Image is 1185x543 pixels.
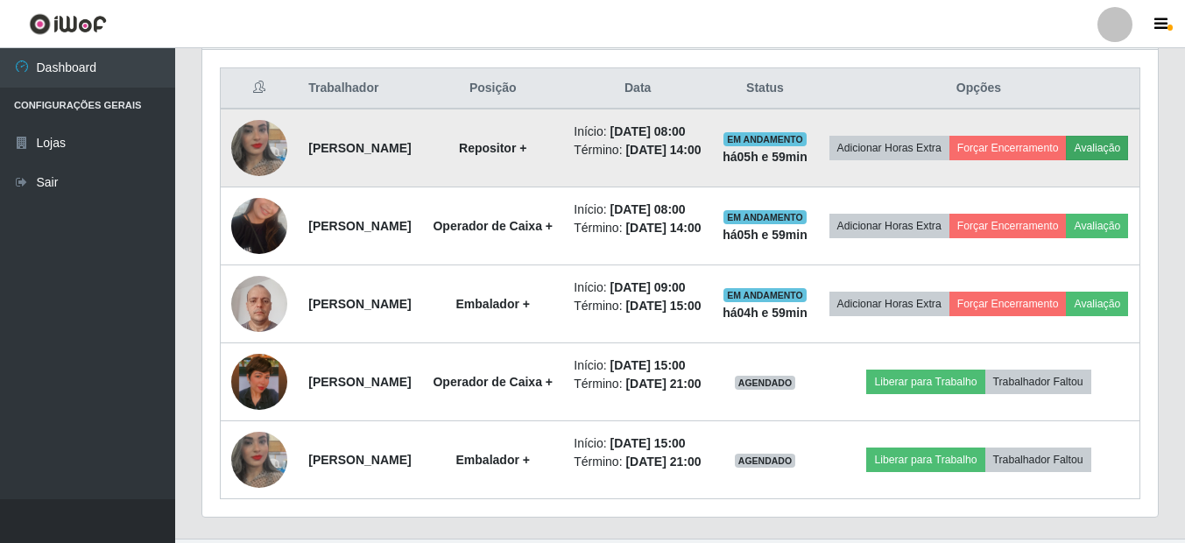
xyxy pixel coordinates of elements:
[574,434,702,453] li: Início:
[574,141,702,159] li: Término:
[610,124,686,138] time: [DATE] 08:00
[829,214,949,238] button: Adicionar Horas Extra
[422,68,563,109] th: Posição
[625,143,701,157] time: [DATE] 14:00
[866,370,984,394] button: Liberar para Trabalho
[625,299,701,313] time: [DATE] 15:00
[610,202,686,216] time: [DATE] 08:00
[829,292,949,316] button: Adicionar Horas Extra
[308,297,411,311] strong: [PERSON_NAME]
[574,297,702,315] li: Término:
[231,410,287,510] img: 1653531676872.jpeg
[610,358,686,372] time: [DATE] 15:00
[625,455,701,469] time: [DATE] 21:00
[985,448,1091,472] button: Trabalhador Faltou
[818,68,1140,109] th: Opções
[949,214,1067,238] button: Forçar Encerramento
[1066,136,1128,160] button: Avaliação
[735,376,796,390] span: AGENDADO
[231,98,287,198] img: 1653531676872.jpeg
[574,453,702,471] li: Término:
[829,136,949,160] button: Adicionar Horas Extra
[308,219,411,233] strong: [PERSON_NAME]
[29,13,107,35] img: CoreUI Logo
[625,221,701,235] time: [DATE] 14:00
[866,448,984,472] button: Liberar para Trabalho
[456,453,530,467] strong: Embalador +
[1066,214,1128,238] button: Avaliação
[563,68,712,109] th: Data
[433,219,553,233] strong: Operador de Caixa +
[723,150,808,164] strong: há 05 h e 59 min
[308,375,411,389] strong: [PERSON_NAME]
[712,68,818,109] th: Status
[574,279,702,297] li: Início:
[735,454,796,468] span: AGENDADO
[625,377,701,391] time: [DATE] 21:00
[231,332,287,432] img: 1757960010671.jpeg
[433,375,553,389] strong: Operador de Caixa +
[723,210,807,224] span: EM ANDAMENTO
[1066,292,1128,316] button: Avaliação
[308,141,411,155] strong: [PERSON_NAME]
[308,453,411,467] strong: [PERSON_NAME]
[610,280,686,294] time: [DATE] 09:00
[723,288,807,302] span: EM ANDAMENTO
[723,306,808,320] strong: há 04 h e 59 min
[231,176,287,276] img: 1730602646133.jpeg
[231,266,287,341] img: 1723391026413.jpeg
[985,370,1091,394] button: Trabalhador Faltou
[574,201,702,219] li: Início:
[949,136,1067,160] button: Forçar Encerramento
[949,292,1067,316] button: Forçar Encerramento
[459,141,526,155] strong: Repositor +
[574,219,702,237] li: Término:
[610,436,686,450] time: [DATE] 15:00
[574,375,702,393] li: Término:
[298,68,422,109] th: Trabalhador
[574,356,702,375] li: Início:
[574,123,702,141] li: Início:
[456,297,530,311] strong: Embalador +
[723,132,807,146] span: EM ANDAMENTO
[723,228,808,242] strong: há 05 h e 59 min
